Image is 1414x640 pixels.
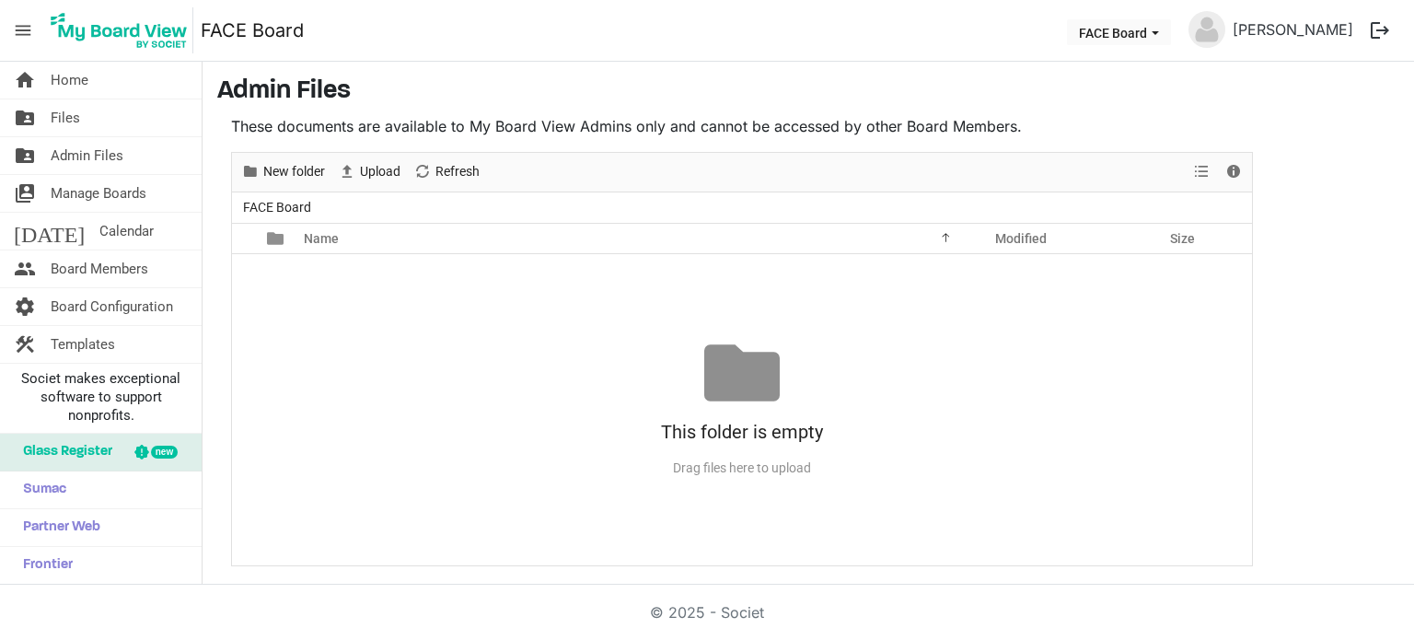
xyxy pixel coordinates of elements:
span: construction [14,326,36,363]
a: © 2025 - Societ [650,603,764,622]
span: folder_shared [14,137,36,174]
div: New folder [235,153,331,192]
span: switch_account [14,175,36,212]
span: Admin Files [51,137,123,174]
span: folder_shared [14,99,36,136]
p: These documents are available to My Board View Admins only and cannot be accessed by other Board ... [231,115,1253,137]
span: Modified [995,231,1047,246]
span: [DATE] [14,213,85,250]
button: FACE Board dropdownbutton [1067,19,1171,45]
span: New folder [261,160,327,183]
span: Templates [51,326,115,363]
div: This folder is empty [232,411,1252,453]
a: [PERSON_NAME] [1225,11,1361,48]
span: Board Configuration [51,288,173,325]
button: View dropdownbutton [1190,160,1212,183]
span: Glass Register [14,434,112,471]
div: Details [1218,153,1249,192]
span: Partner Web [14,509,100,546]
span: Sumac [14,471,66,508]
span: Manage Boards [51,175,146,212]
span: Home [51,62,88,99]
button: Refresh [411,160,483,183]
img: no-profile-picture.svg [1188,11,1225,48]
span: Files [51,99,80,136]
div: Upload [331,153,407,192]
span: Upload [358,160,402,183]
span: settings [14,288,36,325]
span: Societ makes exceptional software to support nonprofits. [8,369,193,425]
button: Upload [335,160,404,183]
a: FACE Board [201,12,304,49]
h3: Admin Files [217,76,1399,108]
div: Refresh [407,153,486,192]
button: Details [1222,160,1246,183]
span: Calendar [99,213,154,250]
div: View [1187,153,1218,192]
div: new [151,446,178,459]
span: Board Members [51,250,148,287]
button: New folder [238,160,329,183]
span: Frontier [14,547,73,584]
img: My Board View Logo [45,7,193,53]
button: logout [1361,11,1399,50]
span: people [14,250,36,287]
span: Refresh [434,160,481,183]
a: My Board View Logo [45,7,201,53]
span: FACE Board [239,196,315,219]
span: Name [304,231,339,246]
span: home [14,62,36,99]
span: menu [6,13,41,48]
span: Size [1170,231,1195,246]
div: Drag files here to upload [232,453,1252,483]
